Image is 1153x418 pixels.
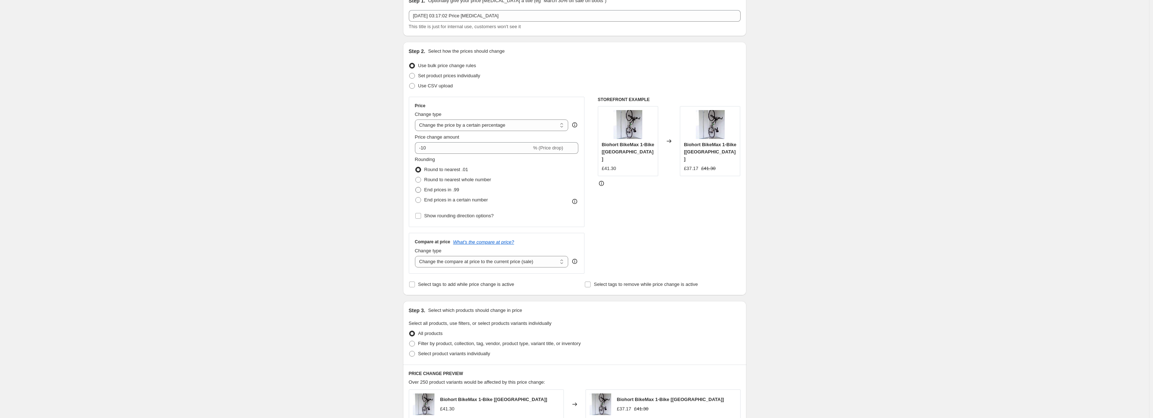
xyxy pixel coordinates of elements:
h2: Step 2. [409,48,425,55]
button: What's the compare at price? [453,239,514,245]
span: Show rounding direction options? [424,213,494,218]
div: help [571,121,578,129]
h3: Compare at price [415,239,450,245]
h6: STOREFRONT EXAMPLE [598,97,741,103]
img: biohortbiohort-bikemax-1-bikebike-racksimplybikesheds-28912882_80x.jpg [696,110,725,139]
h2: Step 3. [409,307,425,314]
h6: PRICE CHANGE PREVIEW [409,371,741,376]
input: -15 [415,142,532,154]
div: £41.30 [440,405,455,413]
div: £41.30 [602,165,616,172]
span: Set product prices individually [418,73,480,78]
img: biohortbiohort-bikemax-1-bikebike-racksimplybikesheds-28912882_80x.jpg [590,393,611,415]
span: Select tags to remove while price change is active [594,282,698,287]
span: All products [418,331,443,336]
input: 30% off holiday sale [409,10,741,22]
span: Price change amount [415,134,459,140]
span: Use bulk price change rules [418,63,476,68]
span: Round to nearest whole number [424,177,491,182]
span: This title is just for internal use, customers won't see it [409,24,521,29]
span: Filter by product, collection, tag, vendor, product type, variant title, or inventory [418,341,581,346]
span: Biohort BikeMax 1-Bike [[GEOGRAPHIC_DATA]] [440,397,547,402]
p: Select which products should change in price [428,307,522,314]
span: Biohort BikeMax 1-Bike [[GEOGRAPHIC_DATA]] [617,397,724,402]
span: % (Price drop) [533,145,563,151]
span: Rounding [415,157,435,162]
span: Change type [415,248,442,253]
div: £37.17 [684,165,698,172]
span: Select tags to add while price change is active [418,282,514,287]
span: End prices in .99 [424,187,459,192]
span: Change type [415,112,442,117]
strike: £41.30 [634,405,648,413]
span: Use CSV upload [418,83,453,88]
strike: £41.30 [701,165,716,172]
span: Round to nearest .01 [424,167,468,172]
span: Biohort BikeMax 1-Bike [[GEOGRAPHIC_DATA]] [684,142,736,162]
p: Select how the prices should change [428,48,505,55]
img: biohortbiohort-bikemax-1-bikebike-racksimplybikesheds-28912882_80x.jpg [413,393,434,415]
span: Biohort BikeMax 1-Bike [[GEOGRAPHIC_DATA]] [602,142,654,162]
div: £37.17 [617,405,631,413]
span: End prices in a certain number [424,197,488,203]
div: help [571,258,578,265]
span: Select all products, use filters, or select products variants individually [409,321,552,326]
span: Over 250 product variants would be affected by this price change: [409,379,545,385]
span: Select product variants individually [418,351,490,356]
h3: Price [415,103,425,109]
img: biohortbiohort-bikemax-1-bikebike-racksimplybikesheds-28912882_80x.jpg [613,110,642,139]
